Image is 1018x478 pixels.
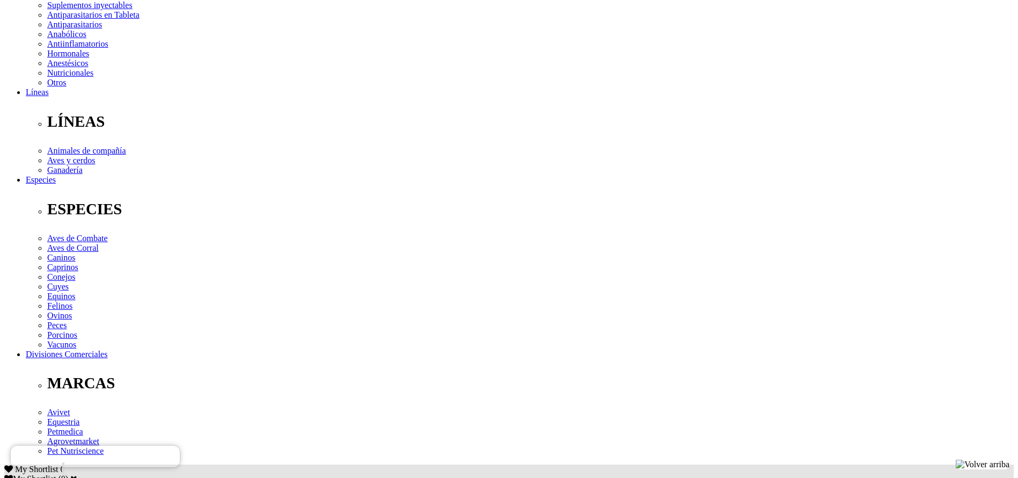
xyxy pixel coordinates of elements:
iframe: Brevo live chat [11,446,180,467]
a: Especies [26,175,56,184]
a: Caprinos [47,263,78,272]
a: Vacunos [47,340,76,349]
a: Aves de Corral [47,243,99,252]
a: Ganadería [47,165,83,175]
a: Antiinflamatorios [47,39,108,48]
a: Divisiones Comerciales [26,350,107,359]
a: Aves y cerdos [47,156,95,165]
a: Felinos [47,301,72,310]
a: Equestria [47,417,79,426]
a: Animales de compañía [47,146,126,155]
a: Petmedica [47,427,83,436]
span: 0 [60,465,64,474]
p: MARCAS [47,374,1014,392]
a: Nutricionales [47,68,93,77]
a: Aves de Combate [47,234,108,243]
a: Equinos [47,292,75,301]
a: Suplementos inyectables [47,1,133,10]
img: Volver arriba [956,460,1009,469]
a: Caninos [47,253,75,262]
p: LÍNEAS [47,113,1014,131]
span: My Shortlist [15,465,58,474]
a: Conejos [47,272,75,281]
a: Anabólicos [47,30,86,39]
a: Líneas [26,88,49,97]
a: Avivet [47,408,70,417]
a: Antiparasitarios en Tableta [47,10,140,19]
a: Antiparasitarios [47,20,102,29]
p: ESPECIES [47,200,1014,218]
a: Ovinos [47,311,72,320]
a: Anestésicos [47,59,88,68]
a: Agrovetmarket [47,437,99,446]
a: Cuyes [47,282,69,291]
a: Hormonales [47,49,89,58]
a: Peces [47,321,67,330]
a: Otros [47,78,67,87]
a: Porcinos [47,330,77,339]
